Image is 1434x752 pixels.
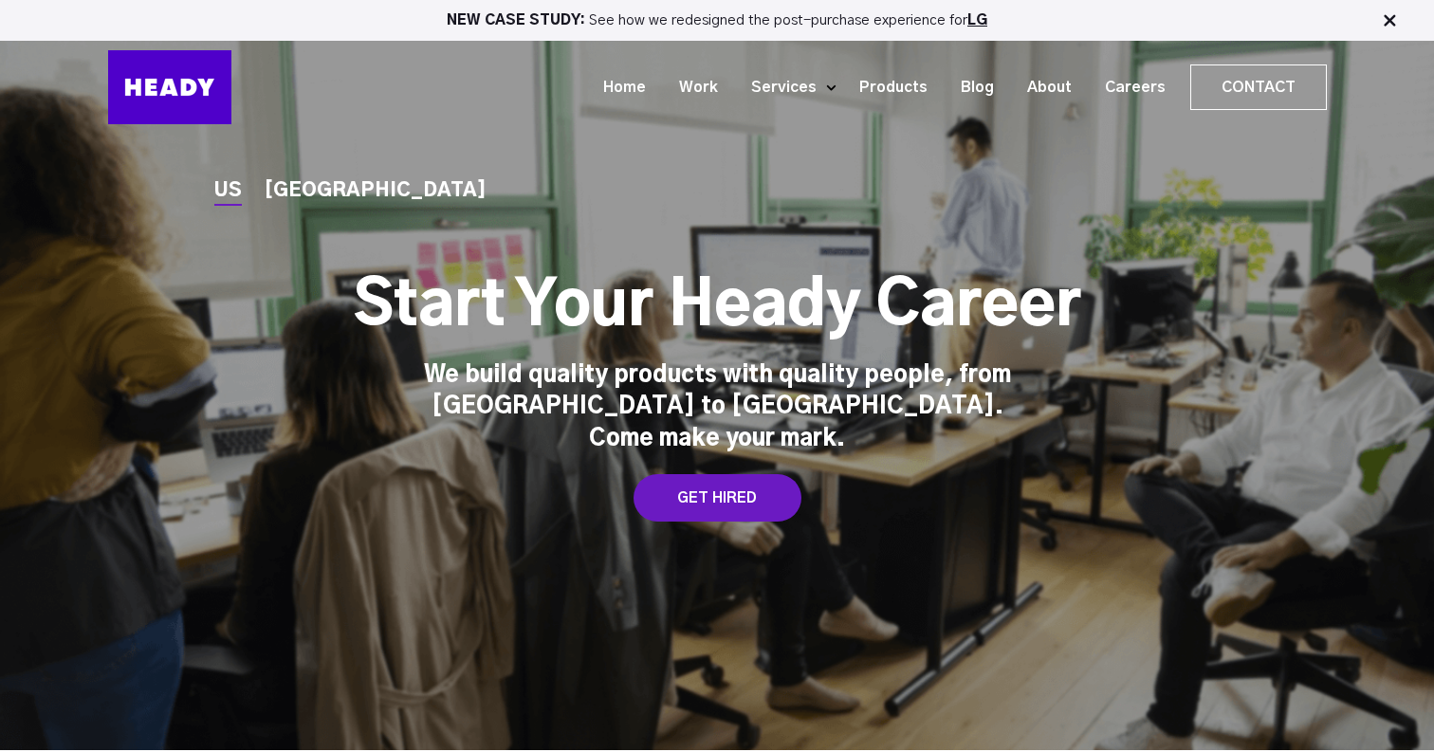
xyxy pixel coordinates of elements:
p: See how we redesigned the post-purchase experience for [9,13,1425,28]
h1: Start Your Heady Career [354,269,1081,345]
a: [GEOGRAPHIC_DATA] [265,181,487,201]
img: Heady_Logo_Web-01 (1) [108,50,231,124]
div: Navigation Menu [250,64,1327,110]
a: GET HIRED [634,474,801,522]
strong: NEW CASE STUDY: [447,13,589,28]
a: LG [967,13,987,28]
a: US [214,181,242,201]
a: Blog [937,70,1003,105]
a: Contact [1191,65,1326,109]
img: Close Bar [1380,11,1399,30]
a: Home [579,70,655,105]
a: Products [836,70,937,105]
div: We build quality products with quality people, from [GEOGRAPHIC_DATA] to [GEOGRAPHIC_DATA]. Come ... [423,360,1011,456]
a: About [1003,70,1081,105]
a: Services [727,70,826,105]
a: Careers [1081,70,1175,105]
a: Work [655,70,727,105]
